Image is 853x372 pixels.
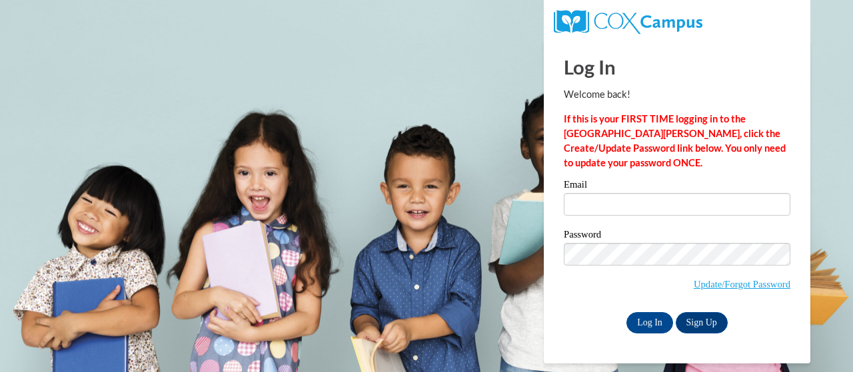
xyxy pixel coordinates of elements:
[564,180,790,193] label: Email
[564,113,786,168] strong: If this is your FIRST TIME logging in to the [GEOGRAPHIC_DATA][PERSON_NAME], click the Create/Upd...
[554,15,702,27] a: COX Campus
[564,230,790,243] label: Password
[564,53,790,81] h1: Log In
[626,312,673,333] input: Log In
[564,87,790,102] p: Welcome back!
[554,10,702,34] img: COX Campus
[694,279,790,289] a: Update/Forgot Password
[676,312,728,333] a: Sign Up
